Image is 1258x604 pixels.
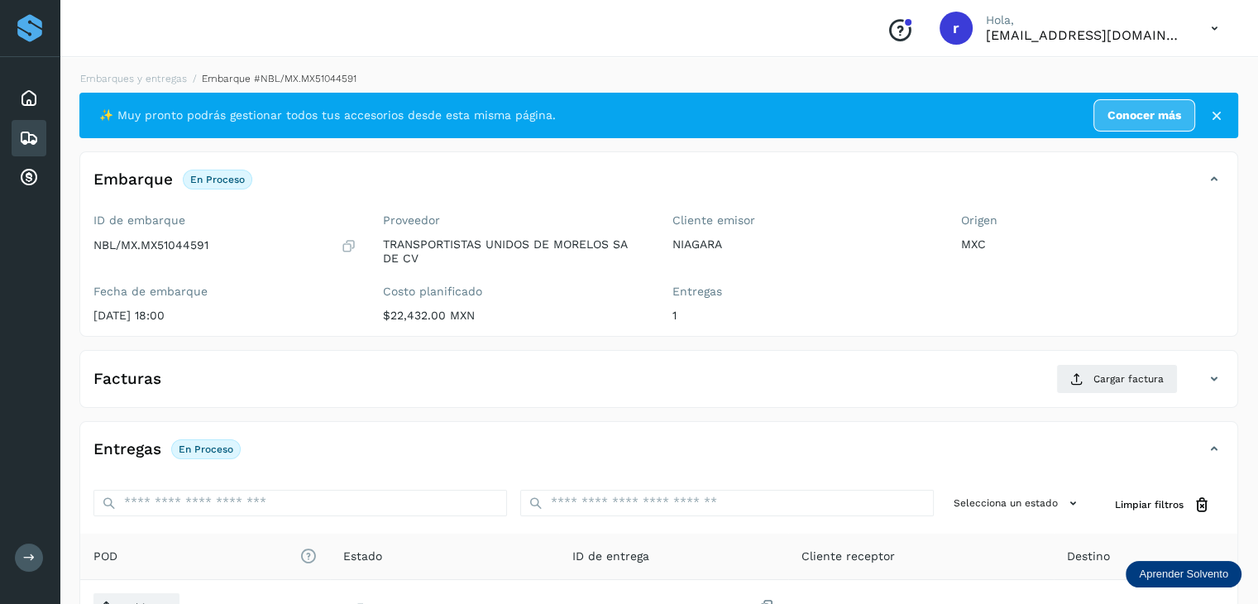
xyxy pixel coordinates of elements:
[1093,372,1164,386] span: Cargar factura
[1056,364,1178,394] button: Cargar factura
[672,237,935,252] p: NIAGARA
[93,170,173,189] h4: Embarque
[80,435,1237,477] div: EntregasEn proceso
[986,13,1184,27] p: Hola,
[961,237,1224,252] p: MXC
[1126,561,1241,587] div: Aprender Solvento
[572,548,649,565] span: ID de entrega
[961,213,1224,228] label: Origen
[80,73,187,84] a: Embarques y entregas
[672,285,935,299] label: Entregas
[1067,548,1110,565] span: Destino
[79,71,1238,86] nav: breadcrumb
[801,548,895,565] span: Cliente receptor
[383,285,646,299] label: Costo planificado
[1115,497,1184,512] span: Limpiar filtros
[93,309,356,323] p: [DATE] 18:00
[93,238,208,252] p: NBL/MX.MX51044591
[202,73,356,84] span: Embarque #NBL/MX.MX51044591
[93,548,317,565] span: POD
[1139,568,1228,581] p: Aprender Solvento
[1093,99,1195,132] a: Conocer más
[986,27,1184,43] p: romanreyes@tumsa.com.mx
[343,548,382,565] span: Estado
[383,213,646,228] label: Proveedor
[190,174,245,185] p: En proceso
[12,120,46,156] div: Embarques
[80,165,1237,207] div: EmbarqueEn proceso
[179,443,233,455] p: En proceso
[93,370,161,389] h4: Facturas
[672,309,935,323] p: 1
[1102,490,1224,520] button: Limpiar filtros
[672,213,935,228] label: Cliente emisor
[12,160,46,196] div: Cuentas por cobrar
[383,309,646,323] p: $22,432.00 MXN
[947,490,1088,517] button: Selecciona un estado
[12,80,46,117] div: Inicio
[93,213,356,228] label: ID de embarque
[99,107,556,124] span: ✨ Muy pronto podrás gestionar todos tus accesorios desde esta misma página.
[93,440,161,459] h4: Entregas
[383,237,646,266] p: TRANSPORTISTAS UNIDOS DE MORELOS SA DE CV
[93,285,356,299] label: Fecha de embarque
[80,364,1237,407] div: FacturasCargar factura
